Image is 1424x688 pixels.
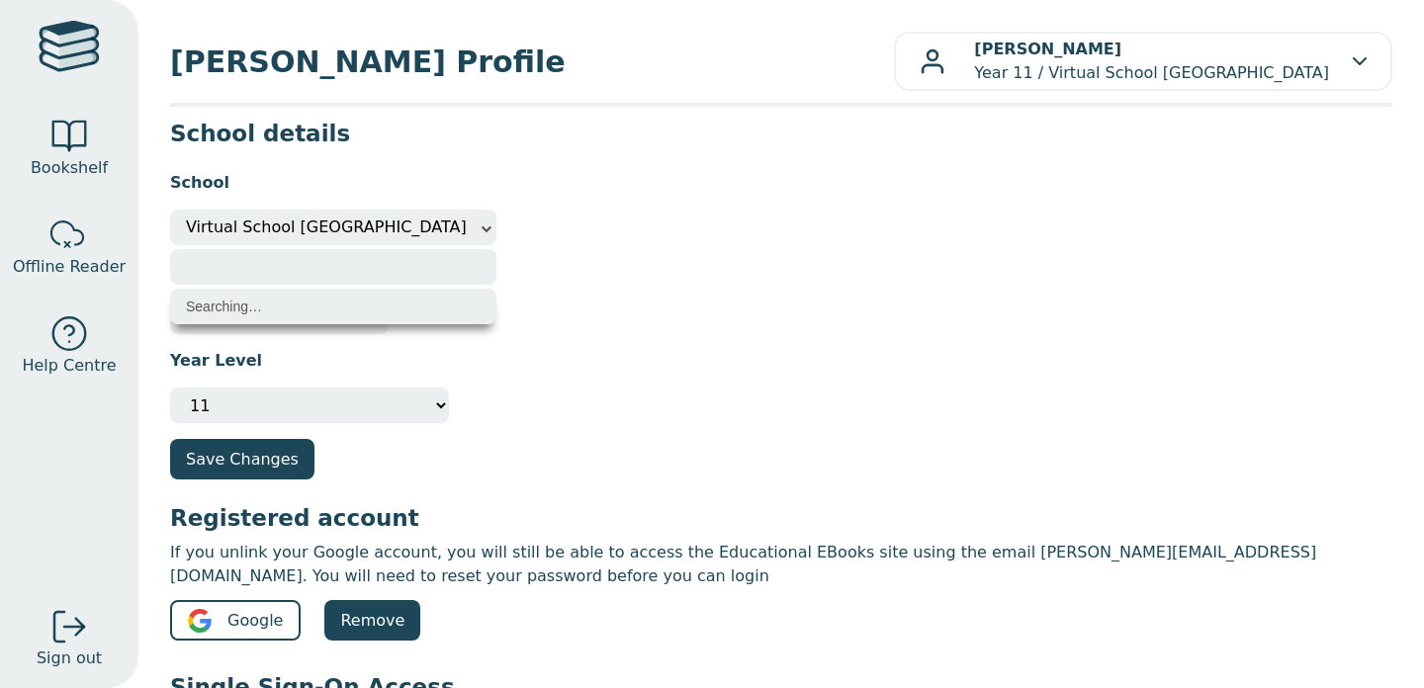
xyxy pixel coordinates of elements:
[227,609,283,633] span: Google
[170,503,1392,533] h3: Registered account
[974,38,1329,85] p: Year 11 / Virtual School [GEOGRAPHIC_DATA]
[170,289,496,324] li: Searching…
[170,119,1392,148] h3: School details
[22,354,116,378] span: Help Centre
[170,40,894,84] span: [PERSON_NAME] Profile
[324,600,420,641] a: Remove
[974,40,1121,58] b: [PERSON_NAME]
[170,541,1392,588] p: If you unlink your Google account, you will still be able to access the Educational EBooks site u...
[170,439,314,479] button: Save Changes
[188,609,212,633] img: google_logo.svg
[186,210,481,245] span: Virtual School Victoria
[170,349,262,373] label: Year Level
[13,255,126,279] span: Offline Reader
[170,171,229,195] label: School
[31,156,108,180] span: Bookshelf
[894,32,1392,91] button: [PERSON_NAME]Year 11 / Virtual School [GEOGRAPHIC_DATA]
[37,646,102,670] span: Sign out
